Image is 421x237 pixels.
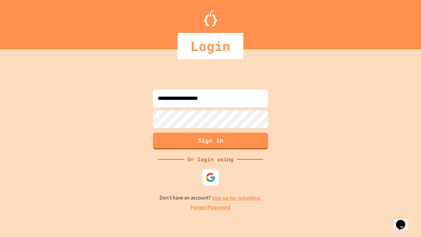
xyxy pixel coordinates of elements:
button: Sign in [153,133,268,149]
img: Logo.svg [204,10,217,26]
iframe: chat widget [366,182,414,210]
a: Forgot Password [190,204,231,212]
iframe: chat widget [393,211,414,230]
p: Don't have an account? [160,194,262,202]
img: google-icon.svg [206,172,215,182]
div: Login [178,33,243,59]
div: Or login using [184,155,237,163]
a: Sign up for JuiceMind. [212,195,262,201]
